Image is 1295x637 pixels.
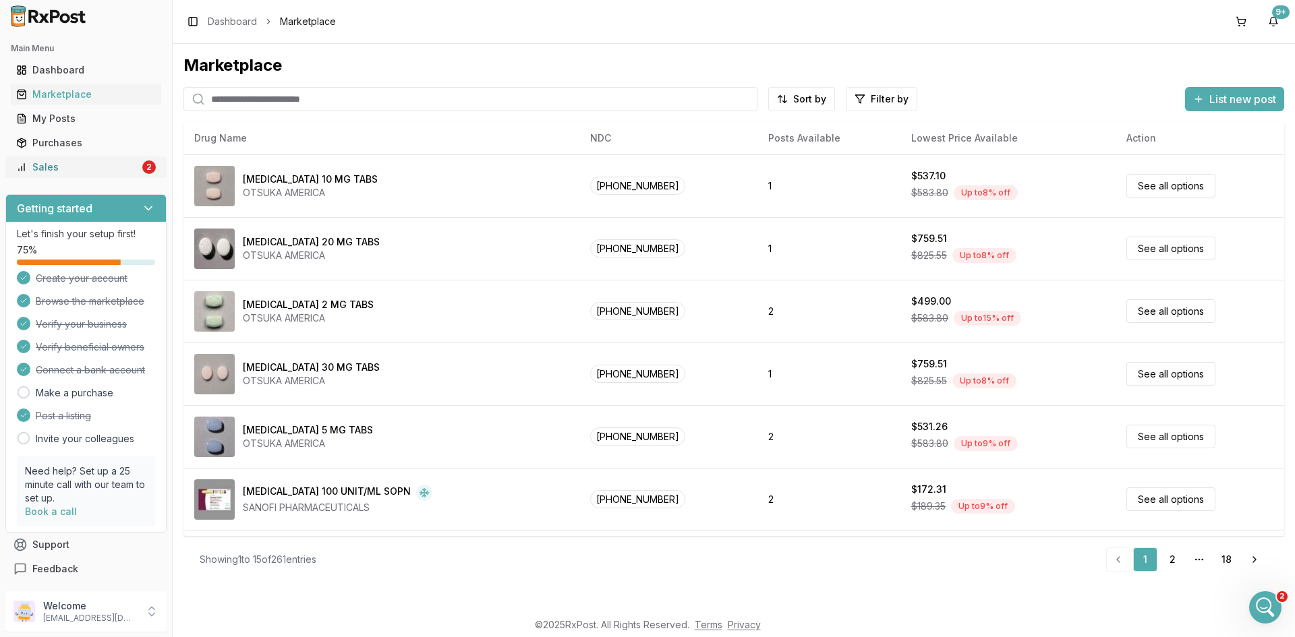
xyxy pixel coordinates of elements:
td: 1 [757,530,900,593]
img: Abilify 20 MG TABS [194,229,235,269]
img: Abilify 5 MG TABS [194,417,235,457]
button: Support [5,533,167,557]
div: $531.26 [911,420,948,433]
div: Up to 8 % off [954,185,1018,200]
span: Great [127,116,146,135]
a: Invite your colleagues [36,432,134,446]
span: Post a listing [36,409,91,423]
div: Rachel says… [11,408,259,468]
td: 1 [757,217,900,280]
span: $583.80 [911,311,948,325]
span: $825.55 [911,374,947,388]
a: Sales2 [11,155,161,179]
span: 75 % [17,243,37,257]
span: [PHONE_NUMBER] [590,239,685,257]
div: Up to 8 % off [952,248,1016,263]
button: Upload attachment [64,442,75,452]
a: Go to next page [1241,547,1268,572]
button: Sort by [768,87,835,111]
div: [MEDICAL_DATA] 5 MG TABS [243,423,373,437]
div: $172.31 [911,483,946,496]
button: Home [211,5,237,31]
span: $583.80 [911,186,948,200]
button: Emoji picker [21,442,32,452]
button: Marketplace [5,84,167,105]
h2: Main Menu [11,43,161,54]
td: 2 [757,468,900,530]
img: Profile image for Roxy [38,7,60,29]
div: OTSUKA AMERICA [243,311,374,325]
button: Filter by [846,87,917,111]
th: Action [1116,122,1284,154]
th: Posts Available [757,122,900,154]
span: Amazing [159,116,178,135]
h1: Roxy [65,7,92,17]
div: $759.51 [911,232,947,245]
span: $189.35 [911,499,946,513]
a: See all options [1126,425,1215,448]
div: Up to 9 % off [954,436,1018,451]
a: My Posts [11,107,161,131]
div: joined the conversation [58,380,230,392]
div: Marketplace [16,88,156,101]
img: Admelog SoloStar 100 UNIT/ML SOPN [194,479,235,520]
img: RxPost Logo [5,5,92,27]
div: OTSUKA AMERICA [243,186,378,200]
div: Rachel says… [11,377,259,408]
span: Filter by [871,92,909,106]
button: Gif picker [42,442,53,452]
button: go back [9,5,34,31]
div: Done. [11,408,60,438]
button: List new post [1185,87,1284,111]
p: The team can also help [65,17,168,30]
span: [PHONE_NUMBER] [590,177,685,195]
a: Make a purchase [36,386,113,400]
span: [PHONE_NUMBER] [590,302,685,320]
button: Feedback [5,557,167,581]
button: My Posts [5,108,167,129]
a: See all options [1126,299,1215,323]
img: Abilify 10 MG TABS [194,166,235,206]
span: Feedback [32,562,78,576]
button: 9+ [1263,11,1284,32]
span: [PHONE_NUMBER] [590,365,685,383]
button: Send a message… [231,436,253,458]
span: $583.80 [911,437,948,450]
p: Need help? Set up a 25 minute call with our team to set up. [25,464,147,505]
div: [MEDICAL_DATA] 30 MG TABS [243,361,380,374]
div: Help [PERSON_NAME] understand how they’re doing: [11,32,221,75]
div: Sales [16,160,140,174]
span: Verify beneficial owners [36,340,144,354]
div: 81c4bf25276a order change lot and explot: CTDKDA EXP:05/27LOT: CSZPPA EXP: 04/27LOT:CSZPCA EXP: 0... [49,185,259,366]
div: Up to 15 % off [954,311,1021,326]
a: See all options [1126,174,1215,198]
a: 2 [1160,547,1184,572]
div: OTSUKA AMERICA [243,374,380,388]
span: 2 [1277,591,1288,602]
span: [PHONE_NUMBER] [590,427,685,446]
div: Purchases [16,136,156,150]
div: Rate your conversation [25,90,185,107]
a: See all options [1126,237,1215,260]
a: 18 [1214,547,1238,572]
nav: breadcrumb [208,15,336,28]
button: Dashboard [5,59,167,81]
div: 81c4bf25276a order change lot and exp [59,193,248,219]
button: Purchases [5,132,167,154]
b: [PERSON_NAME] [58,382,134,391]
div: [MEDICAL_DATA] 20 MG TABS [243,235,380,249]
a: See all options [1126,487,1215,511]
td: 2 [757,405,900,468]
p: Welcome [43,599,137,613]
nav: pagination [1106,547,1268,572]
div: [MEDICAL_DATA] 100 UNIT/ML SOPN [243,485,411,501]
a: List new post [1185,94,1284,107]
p: [EMAIL_ADDRESS][DOMAIN_NAME] [43,613,137,624]
div: $759.51 [911,357,947,371]
span: List new post [1209,91,1276,107]
a: Marketplace [11,82,161,107]
div: Dashboard [16,63,156,77]
div: $537.10 [911,169,946,183]
span: OK [96,116,115,135]
span: Verify your business [36,317,127,331]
